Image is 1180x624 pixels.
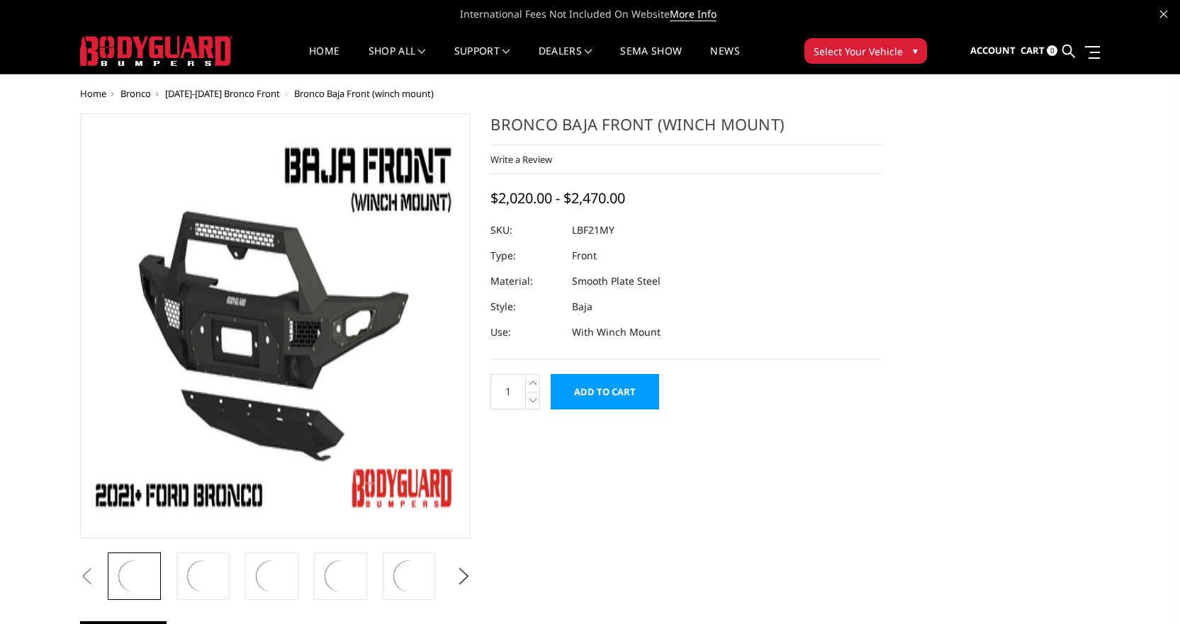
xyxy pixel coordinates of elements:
[252,557,291,596] img: Bronco Baja Front (winch mount)
[490,217,561,243] dt: SKU:
[490,243,561,268] dt: Type:
[165,87,280,100] a: [DATE]-[DATE] Bronco Front
[321,557,360,596] img: Bronco Baja Front (winch mount)
[184,557,223,596] img: Bronco Baja Front (winch mount)
[970,44,1016,57] span: Account
[120,87,151,100] a: Bronco
[453,566,474,587] button: Next
[115,557,154,596] img: Bodyguard Ford Bronco
[490,188,625,208] span: $2,020.00 - $2,470.00
[1021,44,1045,57] span: Cart
[551,374,659,409] input: Add to Cart
[814,44,903,59] span: Select Your Vehicle
[1047,45,1057,56] span: 0
[970,32,1016,70] a: Account
[572,268,661,294] dd: Smooth Plate Steel
[1021,32,1057,70] a: Cart 0
[804,38,927,64] button: Select Your Vehicle
[77,566,98,587] button: Previous
[539,46,592,74] a: Dealers
[454,46,510,74] a: Support
[294,87,434,100] span: Bronco Baja Front (winch mount)
[309,46,339,74] a: Home
[572,217,614,243] dd: LBF21MY
[490,113,882,145] h1: Bronco Baja Front (winch mount)
[490,319,561,345] dt: Use:
[572,243,597,268] dd: Front
[490,153,552,166] a: Write a Review
[369,46,426,74] a: shop all
[80,87,106,100] a: Home
[620,46,682,74] a: SEMA Show
[80,113,471,538] a: Bodyguard Ford Bronco
[572,319,661,345] dd: With Winch Mount
[84,118,467,534] img: Bodyguard Ford Bronco
[710,46,739,74] a: News
[490,294,561,319] dt: Style:
[572,294,592,319] dd: Baja
[913,43,918,58] span: ▾
[390,557,429,596] img: Bronco Baja Front (winch mount)
[490,268,561,294] dt: Material:
[80,36,232,66] img: BODYGUARD BUMPERS
[670,7,717,21] a: More Info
